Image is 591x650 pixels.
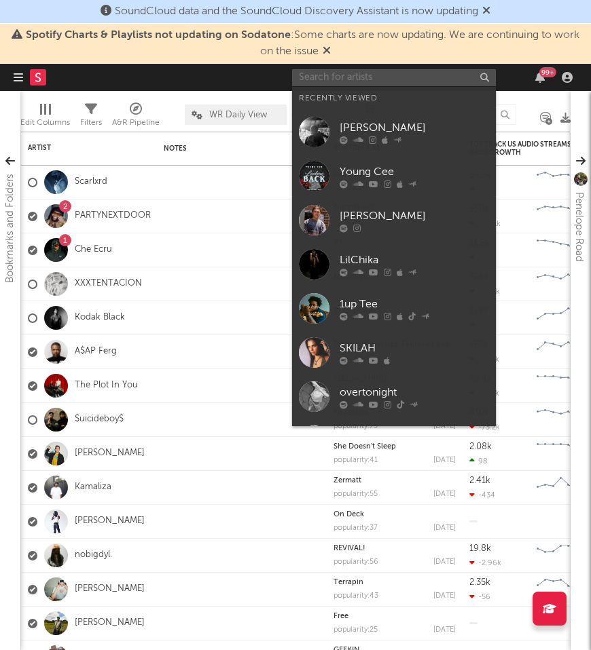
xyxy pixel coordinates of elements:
a: Scarlxrd [75,176,107,188]
span: SoundCloud data and the SoundCloud Discovery Assistant is now updating [115,6,478,17]
a: Young Cee [292,154,496,198]
div: 2.41k [469,476,490,485]
div: -56 [469,592,490,601]
span: WR Daily View [209,111,267,119]
div: A&R Pipeline [112,98,160,137]
div: [DATE] [433,558,456,566]
div: Recently Viewed [299,90,489,107]
div: popularity: 79 [334,423,378,430]
div: [DATE] [433,524,456,532]
input: Search for artists [292,69,496,86]
div: REVIVAL! [334,545,456,552]
a: Terrapin [334,579,363,586]
button: 99+ [535,72,545,83]
a: The Plot In You [75,380,138,391]
div: [DATE] [433,457,456,464]
span: Dismiss [323,46,331,57]
div: Penelope Road [571,192,587,262]
a: [PERSON_NAME] [75,617,145,629]
div: Free [334,613,456,620]
div: Artist [28,144,130,152]
div: -73.2k [469,423,500,432]
a: She Doesn't Sleep [334,443,396,451]
div: popularity: 25 [334,626,378,634]
a: LilChika [292,242,496,286]
div: -434 [469,491,495,499]
a: Kamaliza [75,482,111,493]
div: [PERSON_NAME] [340,208,489,224]
div: Terrapin [334,579,456,586]
div: Filters [80,98,102,137]
div: overtonight [340,384,489,400]
a: $uicideboy$ [75,414,124,425]
a: nobigdyl. [75,550,112,561]
a: [PERSON_NAME] [292,110,496,154]
div: She Doesn't Sleep [334,443,456,451]
span: : Some charts are now updating. We are continuing to work on the issue [26,30,579,57]
div: popularity: 43 [334,592,378,600]
div: Zermatt [334,477,456,484]
div: [DATE] [433,423,456,430]
div: A&R Pipeline [112,115,160,131]
a: PARTYNEXTDOOR [75,210,151,222]
a: [PERSON_NAME] [75,516,145,527]
div: -2.96k [469,558,501,567]
a: Chosen Jigg [292,419,496,463]
div: [DATE] [433,491,456,498]
div: 98 [469,457,488,465]
div: 19.8k [469,544,491,553]
button: Save [291,113,309,120]
div: Edit Columns [20,115,70,131]
span: Spotify Charts & Playlists not updating on Sodatone [26,30,291,41]
a: SKILAH [292,330,496,375]
div: [PERSON_NAME] [340,119,489,136]
a: Free [334,613,348,620]
div: 2.08k [469,442,492,451]
div: [DATE] [433,626,456,634]
a: overtonight [292,375,496,419]
div: Top Track US Audio Streams Daily Growth [469,140,571,157]
a: A$AP Ferg [75,346,117,358]
a: [PERSON_NAME] [75,448,145,459]
span: Dismiss [482,6,490,17]
a: 1up Tee [292,286,496,330]
a: Che Ecru [75,244,112,256]
div: popularity: 41 [334,457,378,464]
div: popularity: 55 [334,491,378,498]
a: REVIVAL! [334,545,365,552]
div: On Deck [334,511,456,518]
div: Notes [164,145,300,153]
a: XXXTENTACION [75,278,142,290]
div: Bookmarks and Folders [2,174,18,283]
a: Zermatt [334,477,361,484]
div: 1up Tee [340,296,489,312]
div: 99 + [539,67,556,77]
a: On Deck [334,511,364,518]
div: Young Cee [340,164,489,180]
div: popularity: 37 [334,524,378,532]
div: Edit Columns [20,98,70,137]
a: [PERSON_NAME] [292,198,496,242]
div: 2.35k [469,578,490,587]
div: popularity: 56 [334,558,378,566]
div: LilChika [340,252,489,268]
a: [PERSON_NAME] [75,584,145,595]
div: SKILAH [340,340,489,356]
div: [DATE] [433,592,456,600]
a: Kodak Black [75,312,125,324]
div: Filters [80,115,102,131]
